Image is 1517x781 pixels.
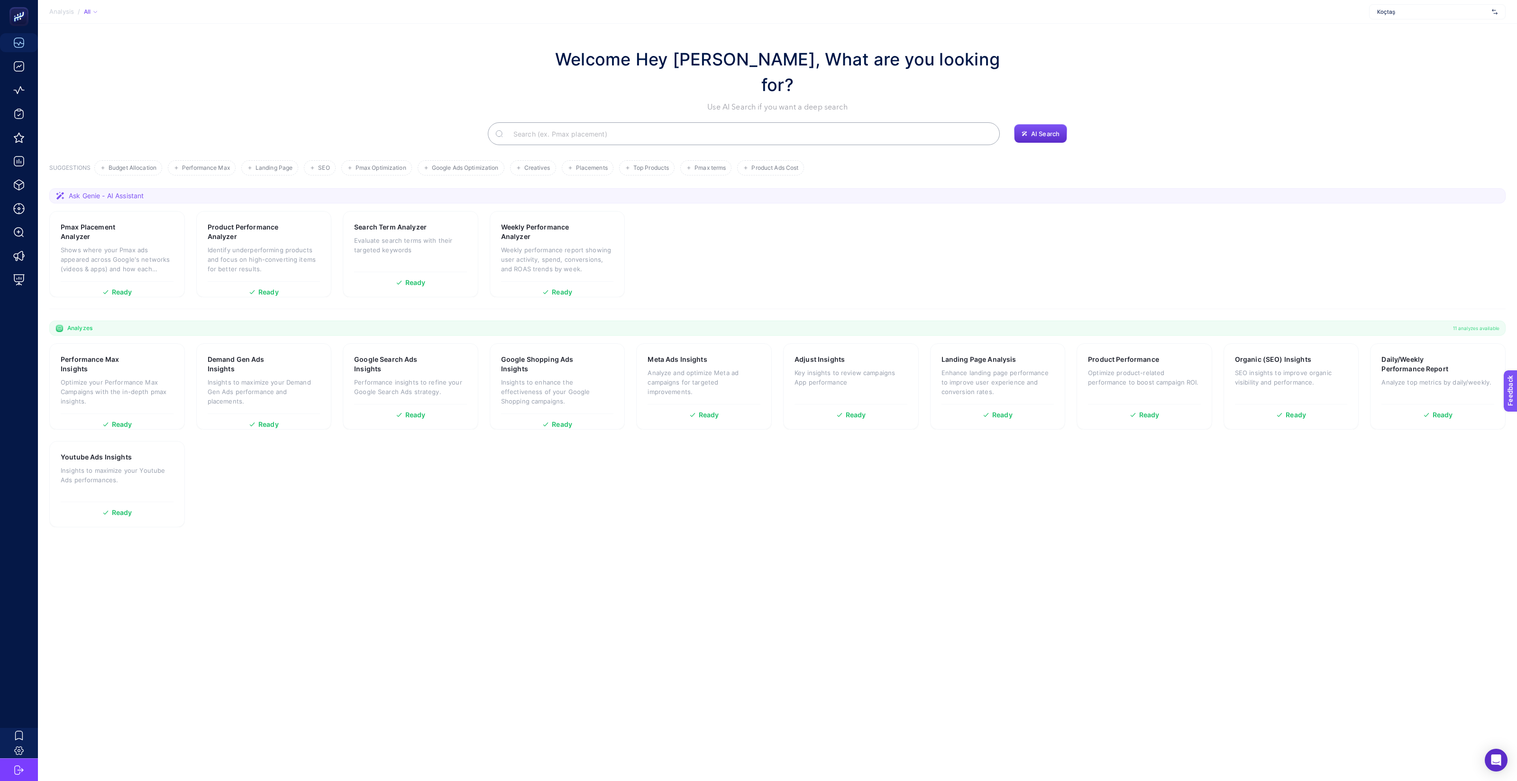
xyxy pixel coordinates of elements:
[1077,343,1212,430] a: Product PerformanceOptimize product-related performance to boost campaign ROI.Ready
[699,412,719,418] span: Ready
[941,368,1054,396] p: Enhance landing page performance to improve user experience and conversion rates.
[992,412,1013,418] span: Ready
[1014,124,1067,143] button: AI Search
[751,165,798,172] span: Product Ads Cost
[208,377,320,406] p: Insights to maximize your Demand Gen Ads performance and placements.
[1370,343,1506,430] a: Daily/Weekly Performance ReportAnalyze top metrics by daily/weekly.Ready
[49,211,185,297] a: Pmax Placement AnalyzerShows where your Pmax ads appeared across Google's networks (videos & apps...
[506,120,992,147] input: Search
[256,165,292,172] span: Landing Page
[49,343,185,430] a: Performance Max InsightsOptimize your Performance Max Campaigns with the in-depth pmax insights.R...
[501,222,585,241] h3: Weekly Performance Analyzer
[545,46,1010,98] h1: Welcome Hey [PERSON_NAME], What are you looking for?
[208,245,320,274] p: Identify underperforming products and focus on high-converting items for better results.
[783,343,919,430] a: Adjust InsightsKey insights to review campaigns App performanceReady
[196,343,332,430] a: Demand Gen Ads InsightsInsights to maximize your Demand Gen Ads performance and placements.Ready
[1381,377,1494,387] p: Analyze top metrics by daily/weekly.
[1235,368,1348,387] p: SEO insights to improve organic visibility and performance.
[1235,355,1311,364] h3: Organic (SEO) Insights
[354,355,437,374] h3: Google Search Ads Insights
[109,165,156,172] span: Budget Allocation
[633,165,669,172] span: Top Products
[490,211,625,297] a: Weekly Performance AnalyzerWeekly performance report showing user activity, spend, conversions, a...
[795,355,845,364] h3: Adjust Insights
[405,412,426,418] span: Ready
[930,343,1066,430] a: Landing Page AnalysisEnhance landing page performance to improve user experience and conversion r...
[1453,324,1499,332] span: 11 analyzes available
[78,8,80,15] span: /
[1224,343,1359,430] a: Organic (SEO) InsightsSEO insights to improve organic visibility and performance.Ready
[61,377,174,406] p: Optimize your Performance Max Campaigns with the in-depth pmax insights.
[1139,412,1160,418] span: Ready
[405,279,426,286] span: Ready
[1088,368,1201,387] p: Optimize product-related performance to boost campaign ROI.
[354,377,467,396] p: Performance insights to refine your Google Search Ads strategy.
[49,164,91,175] h3: SUGGESTIONS
[432,165,499,172] span: Google Ads Optimization
[182,165,230,172] span: Performance Max
[1031,130,1060,138] span: AI Search
[501,245,614,274] p: Weekly performance report showing user activity, spend, conversions, and ROAS trends by week.
[795,368,907,387] p: Key insights to review campaigns App performance
[61,466,174,485] p: Insights to maximize your Youtube Ads performances.
[61,245,174,274] p: Shows where your Pmax ads appeared across Google's networks (videos & apps) and how each placemen...
[545,101,1010,113] p: Use AI Search if you want a deep search
[318,165,329,172] span: SEO
[490,343,625,430] a: Google Shopping Ads InsightsInsights to enhance the effectiveness of your Google Shopping campaig...
[1485,749,1508,772] div: Open Intercom Messenger
[356,165,406,172] span: Pmax Optimization
[6,3,36,10] span: Feedback
[1088,355,1159,364] h3: Product Performance
[61,452,132,462] h3: Youtube Ads Insights
[1286,412,1306,418] span: Ready
[84,8,97,16] div: All
[1433,412,1453,418] span: Ready
[354,236,467,255] p: Evaluate search terms with their targeted keywords
[636,343,772,430] a: Meta Ads InsightsAnalyze and optimize Meta ad campaigns for targeted improvements.Ready
[846,412,866,418] span: Ready
[501,377,614,406] p: Insights to enhance the effectiveness of your Google Shopping campaigns.
[61,355,143,374] h3: Performance Max Insights
[208,222,291,241] h3: Product Performance Analyzer
[112,421,132,428] span: Ready
[648,368,760,396] p: Analyze and optimize Meta ad campaigns for targeted improvements.
[258,289,279,295] span: Ready
[196,211,332,297] a: Product Performance AnalyzerIdentify underperforming products and focus on high-converting items ...
[552,289,572,295] span: Ready
[61,222,143,241] h3: Pmax Placement Analyzer
[208,355,290,374] h3: Demand Gen Ads Insights
[343,211,478,297] a: Search Term AnalyzerEvaluate search terms with their targeted keywordsReady
[552,421,572,428] span: Ready
[695,165,726,172] span: Pmax terms
[1381,355,1465,374] h3: Daily/Weekly Performance Report
[354,222,427,232] h3: Search Term Analyzer
[941,355,1016,364] h3: Landing Page Analysis
[648,355,707,364] h3: Meta Ads Insights
[49,441,185,527] a: Youtube Ads InsightsInsights to maximize your Youtube Ads performances.Ready
[524,165,550,172] span: Creatives
[343,343,478,430] a: Google Search Ads InsightsPerformance insights to refine your Google Search Ads strategy.Ready
[1377,8,1488,16] span: Koçtaş
[67,324,92,332] span: Analyzes
[501,355,585,374] h3: Google Shopping Ads Insights
[576,165,608,172] span: Placements
[112,509,132,516] span: Ready
[49,8,74,16] span: Analysis
[1492,7,1498,17] img: svg%3e
[258,421,279,428] span: Ready
[112,289,132,295] span: Ready
[69,191,144,201] span: Ask Genie - AI Assistant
